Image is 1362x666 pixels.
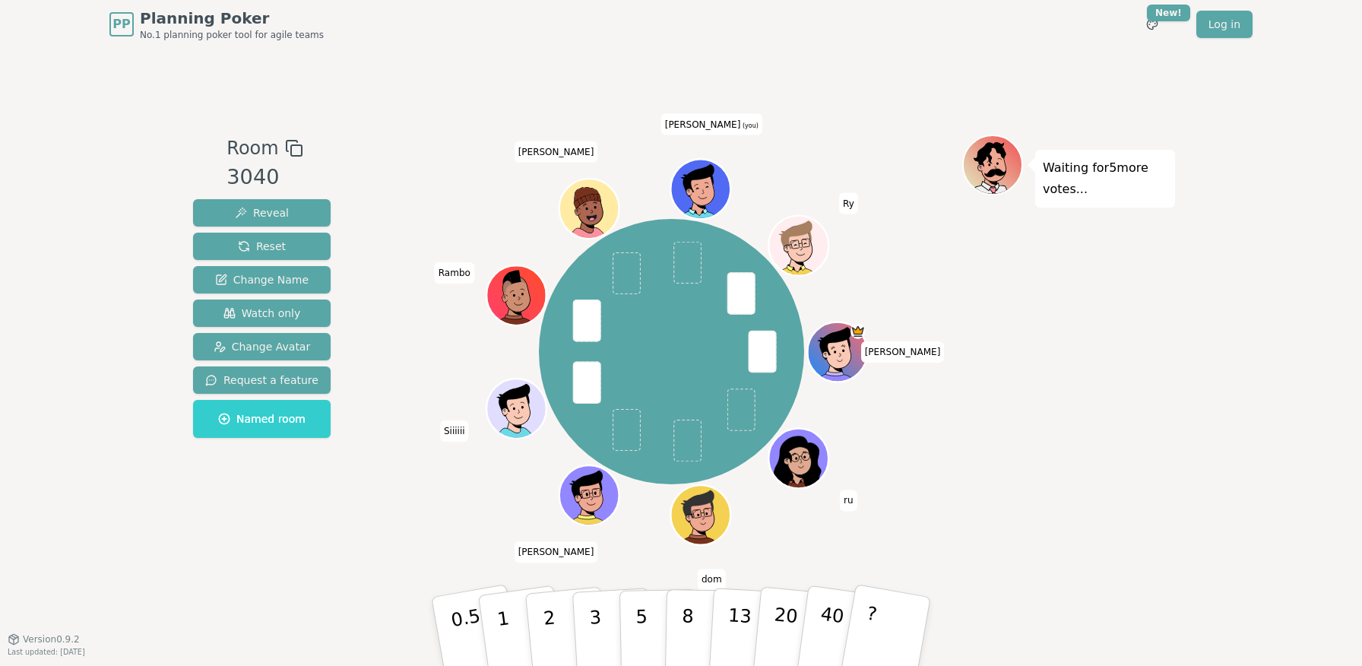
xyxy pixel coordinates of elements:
span: Click to change your name [435,262,474,284]
span: Watch only [223,306,301,321]
span: PP [112,15,130,33]
span: (you) [740,122,759,128]
button: Click to change your avatar [672,160,728,217]
span: Planning Poker [140,8,324,29]
span: No.1 planning poker tool for agile teams [140,29,324,41]
button: Watch only [193,300,331,327]
span: Named room [218,411,306,427]
span: Click to change your name [440,420,469,441]
p: Waiting for 5 more votes... [1043,157,1167,200]
span: Request a feature [205,373,318,388]
span: Matthew J is the host [850,324,865,339]
span: Room [226,135,278,162]
span: Click to change your name [515,141,598,162]
span: Version 0.9.2 [23,633,80,645]
a: PPPlanning PokerNo.1 planning poker tool for agile teams [109,8,324,41]
button: Request a feature [193,366,331,394]
span: Reset [238,239,286,254]
button: Reveal [193,199,331,227]
span: Change Avatar [214,339,311,354]
span: Click to change your name [839,192,858,214]
span: Reveal [235,205,289,220]
button: Version0.9.2 [8,633,80,645]
div: 3040 [226,162,302,193]
button: Named room [193,400,331,438]
span: Click to change your name [861,341,945,363]
span: Click to change your name [698,569,726,590]
a: Log in [1196,11,1253,38]
span: Click to change your name [661,113,762,135]
span: Change Name [215,272,309,287]
button: Change Name [193,266,331,293]
span: Click to change your name [515,541,598,563]
button: Change Avatar [193,333,331,360]
div: New! [1147,5,1190,21]
span: Last updated: [DATE] [8,648,85,656]
span: Click to change your name [840,490,857,511]
button: Reset [193,233,331,260]
button: New! [1139,11,1166,38]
